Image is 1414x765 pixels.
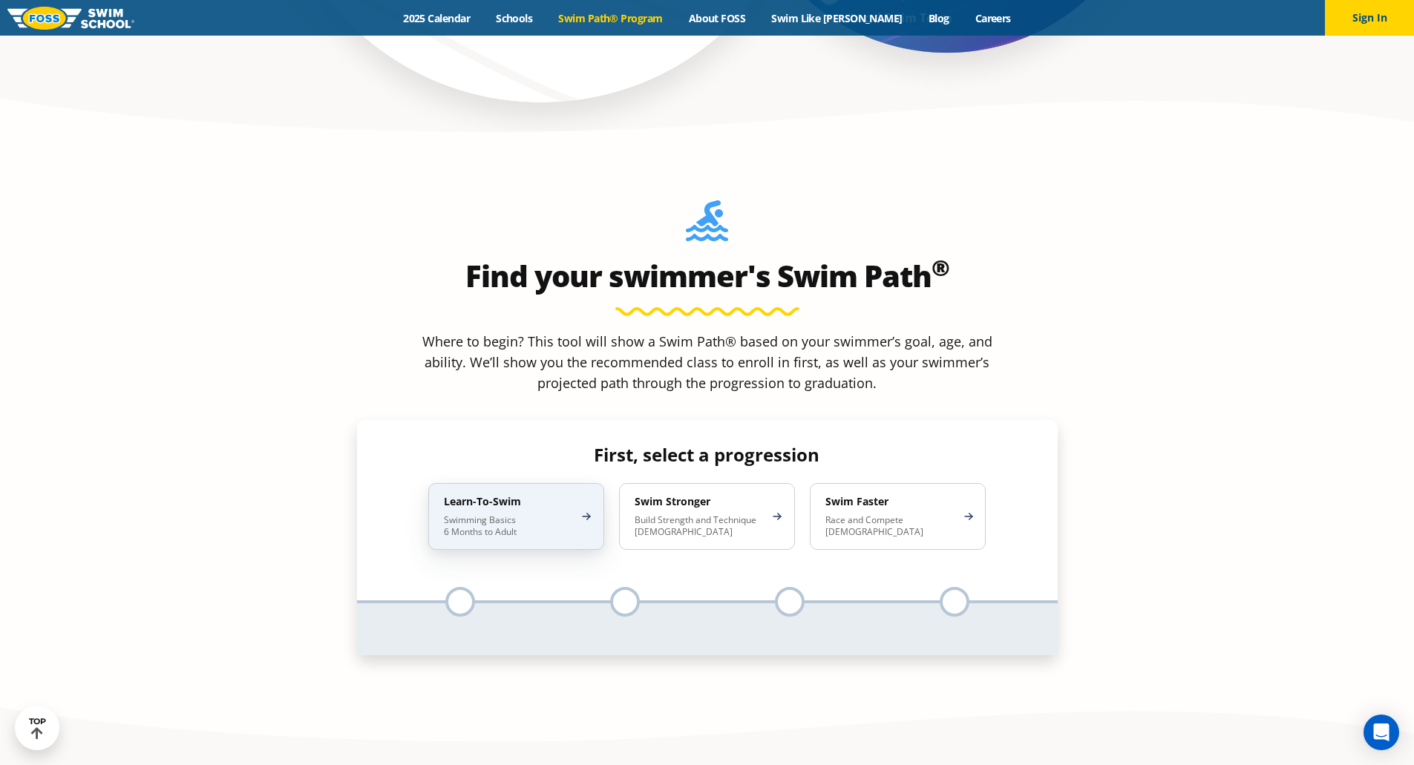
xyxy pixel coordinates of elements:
[825,514,955,538] p: Race and Compete [DEMOGRAPHIC_DATA]
[675,11,759,25] a: About FOSS
[686,200,728,251] img: Foss-Location-Swimming-Pool-Person.svg
[1364,715,1399,750] div: Open Intercom Messenger
[29,717,46,740] div: TOP
[357,258,1058,294] h2: Find your swimmer's Swim Path
[635,495,765,508] h4: Swim Stronger
[416,331,998,393] p: Where to begin? This tool will show a Swim Path® based on your swimmer’s goal, age, and ability. ...
[546,11,675,25] a: Swim Path® Program
[932,252,949,283] sup: ®
[416,444,998,465] h4: First, select a progression
[635,514,765,538] p: Build Strength and Technique [DEMOGRAPHIC_DATA]
[390,11,483,25] a: 2025 Calendar
[759,11,916,25] a: Swim Like [PERSON_NAME]
[444,495,574,508] h4: Learn-To-Swim
[7,7,134,30] img: FOSS Swim School Logo
[962,11,1024,25] a: Careers
[444,514,574,538] p: Swimming Basics 6 Months to Adult
[825,495,955,508] h4: Swim Faster
[915,11,962,25] a: Blog
[483,11,546,25] a: Schools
